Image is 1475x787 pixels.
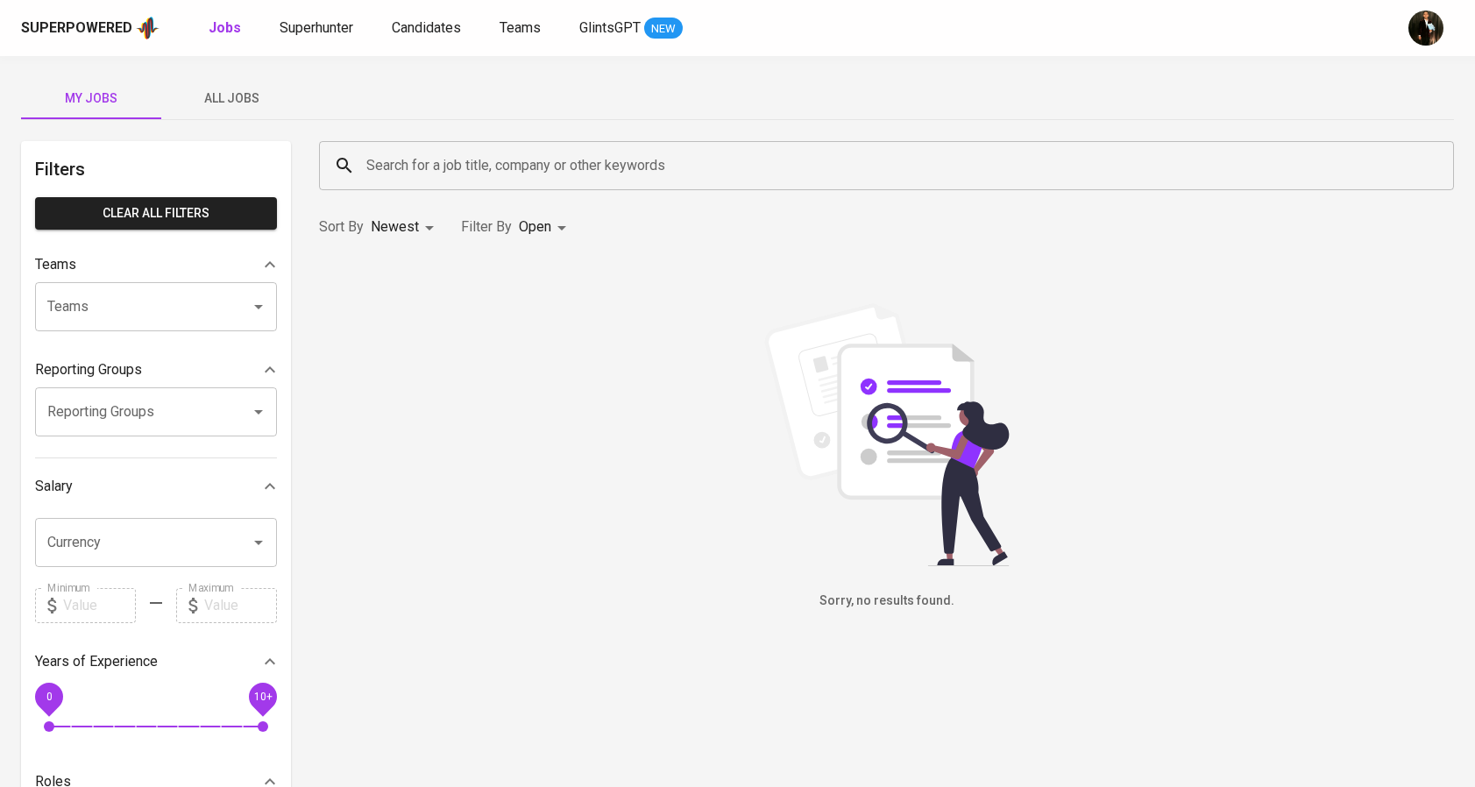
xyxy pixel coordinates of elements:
[579,18,683,39] a: GlintsGPT NEW
[35,476,73,497] p: Salary
[204,588,277,623] input: Value
[172,88,291,110] span: All Jobs
[319,592,1454,611] h6: Sorry, no results found.
[755,303,1018,566] img: file_searching.svg
[35,359,142,380] p: Reporting Groups
[35,247,277,282] div: Teams
[371,211,440,244] div: Newest
[63,588,136,623] input: Value
[35,155,277,183] h6: Filters
[35,644,277,679] div: Years of Experience
[319,216,364,238] p: Sort By
[392,19,461,36] span: Candidates
[46,690,52,702] span: 0
[21,18,132,39] div: Superpowered
[371,216,419,238] p: Newest
[32,88,151,110] span: My Jobs
[35,651,158,672] p: Years of Experience
[49,202,263,224] span: Clear All filters
[246,400,271,424] button: Open
[579,19,641,36] span: GlintsGPT
[35,197,277,230] button: Clear All filters
[500,19,541,36] span: Teams
[35,469,277,504] div: Salary
[519,218,551,235] span: Open
[246,294,271,319] button: Open
[392,18,464,39] a: Candidates
[500,18,544,39] a: Teams
[253,690,272,702] span: 10+
[1408,11,1443,46] img: ridlo@glints.com
[519,211,572,244] div: Open
[209,18,245,39] a: Jobs
[644,20,683,38] span: NEW
[280,18,357,39] a: Superhunter
[35,254,76,275] p: Teams
[246,530,271,555] button: Open
[136,15,160,41] img: app logo
[209,19,241,36] b: Jobs
[35,352,277,387] div: Reporting Groups
[280,19,353,36] span: Superhunter
[21,15,160,41] a: Superpoweredapp logo
[461,216,512,238] p: Filter By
